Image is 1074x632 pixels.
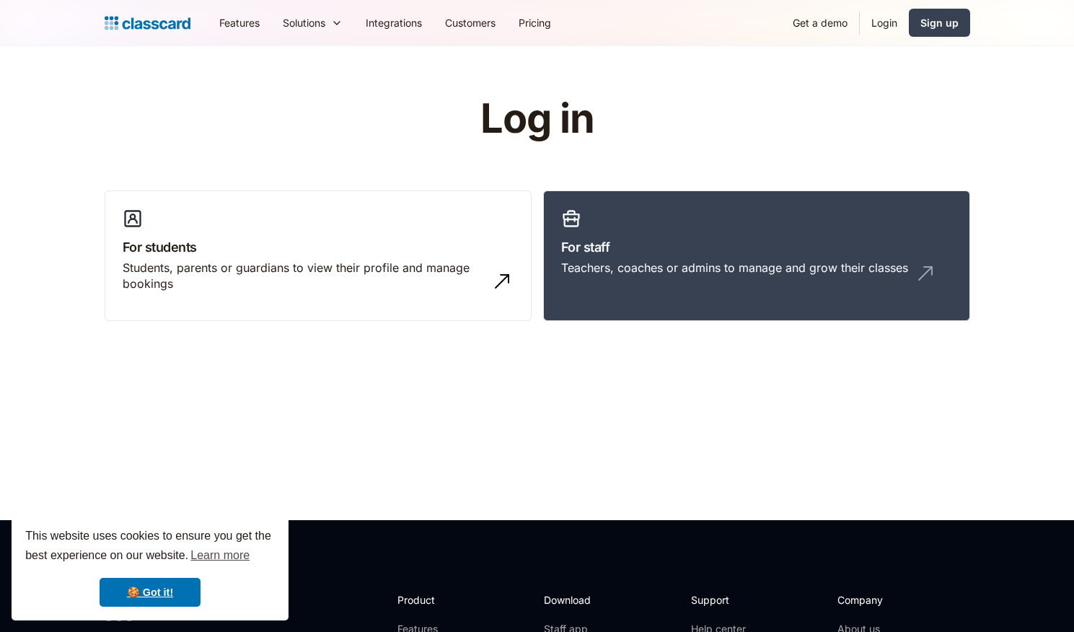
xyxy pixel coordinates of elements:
[105,190,532,322] a: For studentsStudents, parents or guardians to view their profile and manage bookings
[100,578,201,607] a: dismiss cookie message
[781,6,859,39] a: Get a demo
[837,592,933,607] h2: Company
[25,527,275,566] span: This website uses cookies to ensure you get the best experience on our website.
[397,592,475,607] h2: Product
[920,15,959,30] div: Sign up
[909,9,970,37] a: Sign up
[691,592,749,607] h2: Support
[507,6,563,39] a: Pricing
[208,6,271,39] a: Features
[308,97,766,141] h1: Log in
[123,260,485,292] div: Students, parents or guardians to view their profile and manage bookings
[860,6,909,39] a: Login
[354,6,433,39] a: Integrations
[188,545,252,566] a: learn more about cookies
[544,592,603,607] h2: Download
[283,15,325,30] div: Solutions
[271,6,354,39] div: Solutions
[433,6,507,39] a: Customers
[543,190,970,322] a: For staffTeachers, coaches or admins to manage and grow their classes
[561,237,952,257] h3: For staff
[105,13,190,33] a: home
[123,237,514,257] h3: For students
[12,514,289,620] div: cookieconsent
[561,260,908,276] div: Teachers, coaches or admins to manage and grow their classes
